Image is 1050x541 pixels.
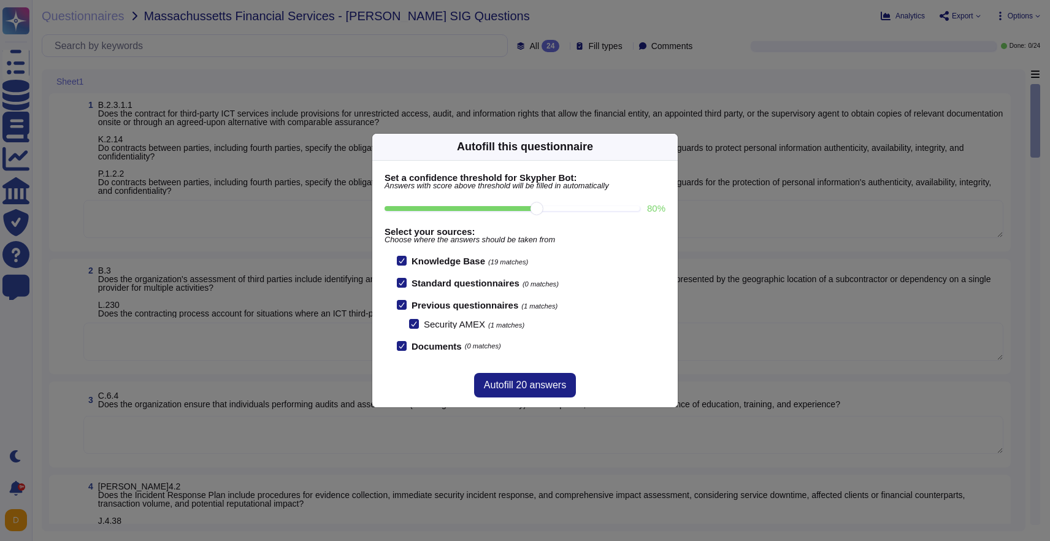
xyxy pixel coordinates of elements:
[484,380,566,390] span: Autofill 20 answers
[474,373,576,397] button: Autofill 20 answers
[385,236,665,244] span: Choose where the answers should be taken from
[521,302,558,310] span: (1 matches)
[412,278,519,288] b: Standard questionnaires
[647,204,665,213] label: 80 %
[488,258,528,266] span: (19 matches)
[465,343,501,350] span: (0 matches)
[385,182,665,190] span: Answers with score above threshold will be filled in automatically
[424,319,485,329] span: Security AMEX
[412,342,462,351] b: Documents
[412,256,485,266] b: Knowledge Base
[412,300,518,310] b: Previous questionnaires
[488,321,524,329] span: (1 matches)
[457,139,593,155] div: Autofill this questionnaire
[385,227,665,236] b: Select your sources:
[523,280,559,288] span: (0 matches)
[385,173,665,182] b: Set a confidence threshold for Skypher Bot:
